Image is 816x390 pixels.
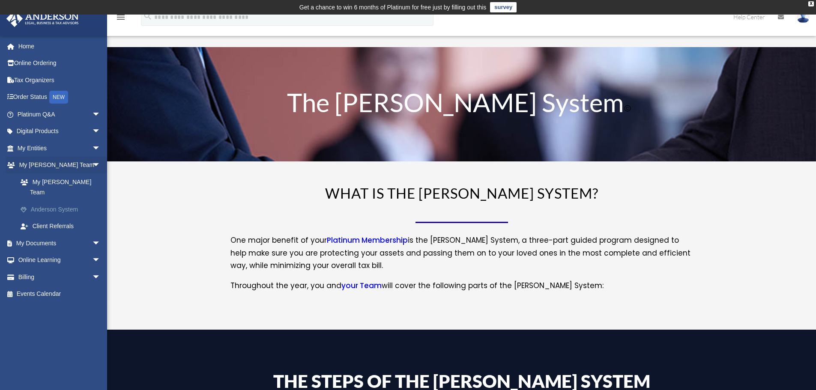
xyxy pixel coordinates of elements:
[143,12,152,21] i: search
[808,1,814,6] div: close
[116,15,126,22] a: menu
[6,89,114,106] a: Order StatusNEW
[490,2,517,12] a: survey
[92,140,109,157] span: arrow_drop_down
[92,252,109,269] span: arrow_drop_down
[299,2,487,12] div: Get a chance to win 6 months of Platinum for free just by filling out this
[6,123,114,140] a: Digital Productsarrow_drop_down
[6,252,114,269] a: Online Learningarrow_drop_down
[230,280,693,292] p: Throughout the year, you and will cover the following parts of the [PERSON_NAME] System:
[797,11,810,23] img: User Pic
[92,157,109,174] span: arrow_drop_down
[12,173,114,201] a: My [PERSON_NAME] Team
[6,268,114,286] a: Billingarrow_drop_down
[6,71,114,89] a: Tax Organizers
[230,89,693,119] h1: The [PERSON_NAME] System
[6,140,114,157] a: My Entitiesarrow_drop_down
[92,235,109,252] span: arrow_drop_down
[325,185,598,202] span: WHAT IS THE [PERSON_NAME] SYSTEM?
[12,201,114,218] a: Anderson System
[49,91,68,104] div: NEW
[6,55,114,72] a: Online Ordering
[12,218,114,235] a: Client Referrals
[92,106,109,123] span: arrow_drop_down
[4,10,81,27] img: Anderson Advisors Platinum Portal
[6,286,114,303] a: Events Calendar
[230,234,693,280] p: One major benefit of your is the [PERSON_NAME] System, a three-part guided program designed to he...
[92,268,109,286] span: arrow_drop_down
[6,106,114,123] a: Platinum Q&Aarrow_drop_down
[92,123,109,140] span: arrow_drop_down
[6,38,114,55] a: Home
[327,235,408,250] a: Platinum Membership
[341,280,382,295] a: your Team
[6,235,114,252] a: My Documentsarrow_drop_down
[6,157,114,174] a: My [PERSON_NAME] Teamarrow_drop_down
[116,12,126,22] i: menu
